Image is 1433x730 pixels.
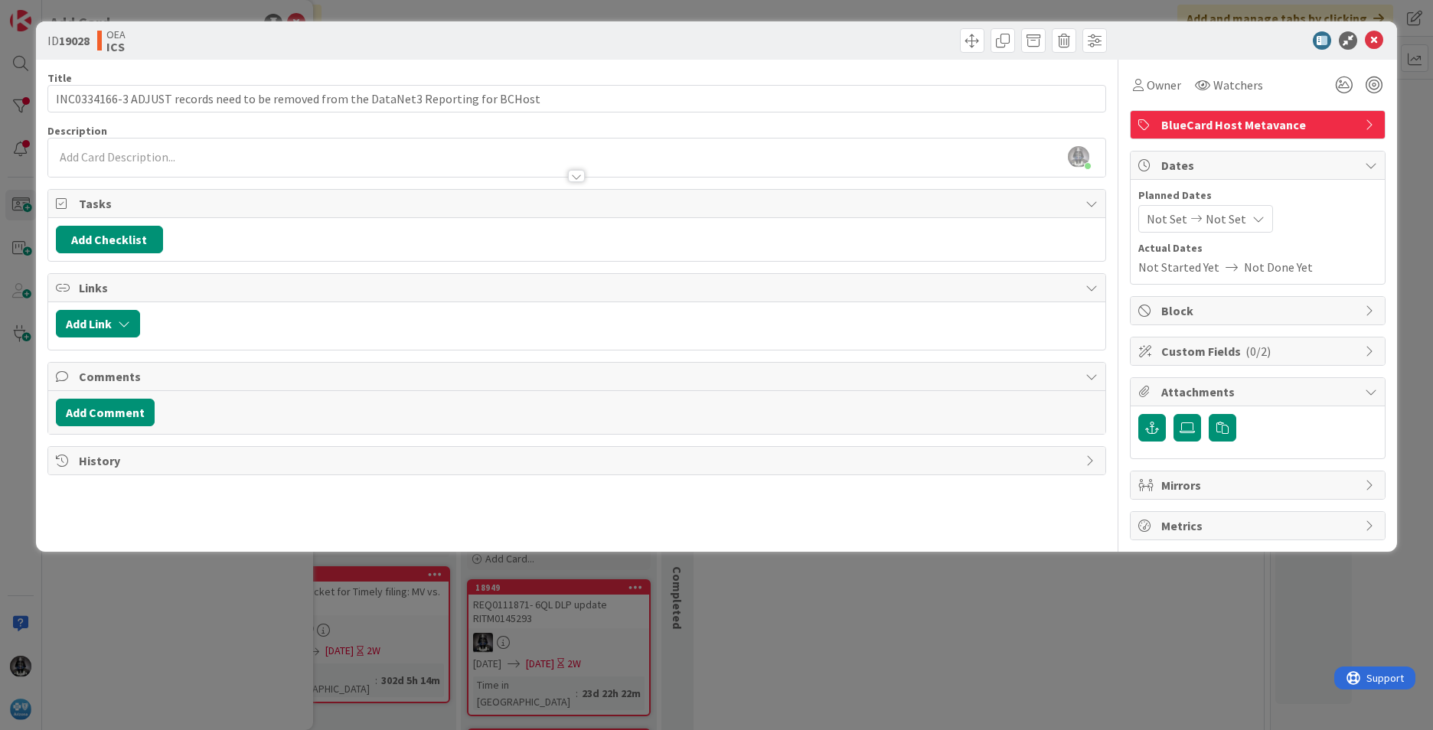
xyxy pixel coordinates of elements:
input: type card name here... [47,85,1106,112]
span: ( 0/2 ) [1245,344,1271,359]
span: Planned Dates [1138,187,1377,204]
button: Add Checklist [56,226,163,253]
button: Add Comment [56,399,155,426]
span: Not Set [1206,210,1246,228]
img: ddRgQ3yRm5LdI1ED0PslnJbT72KgN0Tb.jfif [1068,146,1089,168]
span: Metrics [1161,517,1357,535]
span: Tasks [79,194,1078,213]
span: BlueCard Host Metavance [1161,116,1357,134]
span: Links [79,279,1078,297]
span: Support [32,2,70,21]
span: OEA [106,28,126,41]
span: Watchers [1213,76,1263,94]
b: 19028 [59,33,90,48]
span: Mirrors [1161,476,1357,494]
span: History [79,451,1078,470]
span: Attachments [1161,383,1357,401]
span: Not Done Yet [1244,258,1313,276]
span: Comments [79,367,1078,386]
span: Not Set [1147,210,1187,228]
span: Description [47,124,107,138]
span: Not Started Yet [1138,258,1219,276]
b: ICS [106,41,126,53]
span: Owner [1147,76,1181,94]
label: Title [47,71,72,85]
button: Add Link [56,310,140,337]
span: Custom Fields [1161,342,1357,360]
span: Actual Dates [1138,240,1377,256]
span: Dates [1161,156,1357,174]
span: ID [47,31,90,50]
span: Block [1161,301,1357,320]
